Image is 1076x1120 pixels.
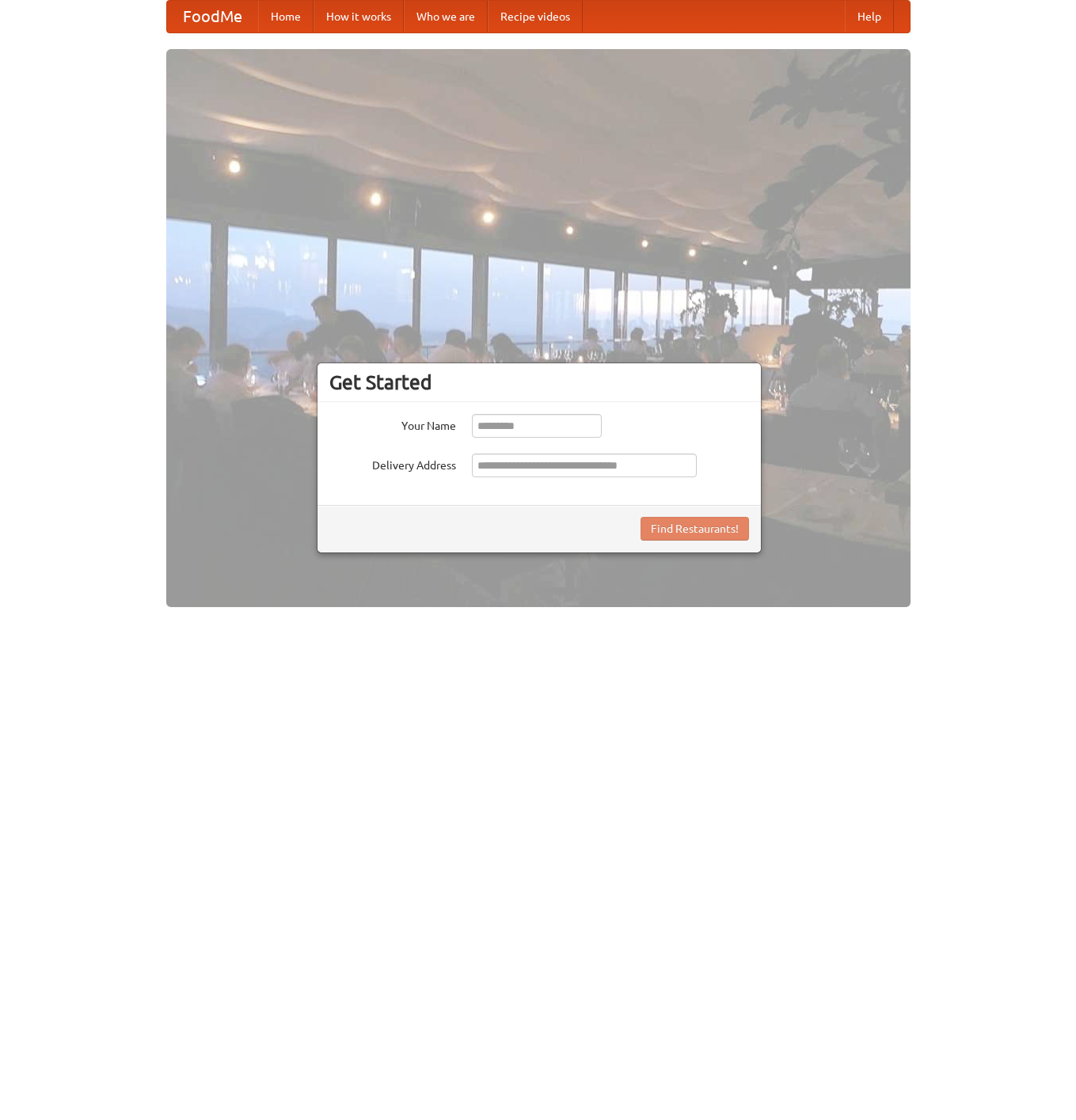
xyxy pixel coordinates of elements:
[641,517,749,541] button: Find Restaurants!
[404,1,488,32] a: Who we are
[845,1,894,32] a: Help
[329,414,456,434] label: Your Name
[314,1,404,32] a: How it works
[329,454,456,473] label: Delivery Address
[258,1,314,32] a: Home
[329,370,749,394] h3: Get Started
[167,1,258,32] a: FoodMe
[488,1,583,32] a: Recipe videos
